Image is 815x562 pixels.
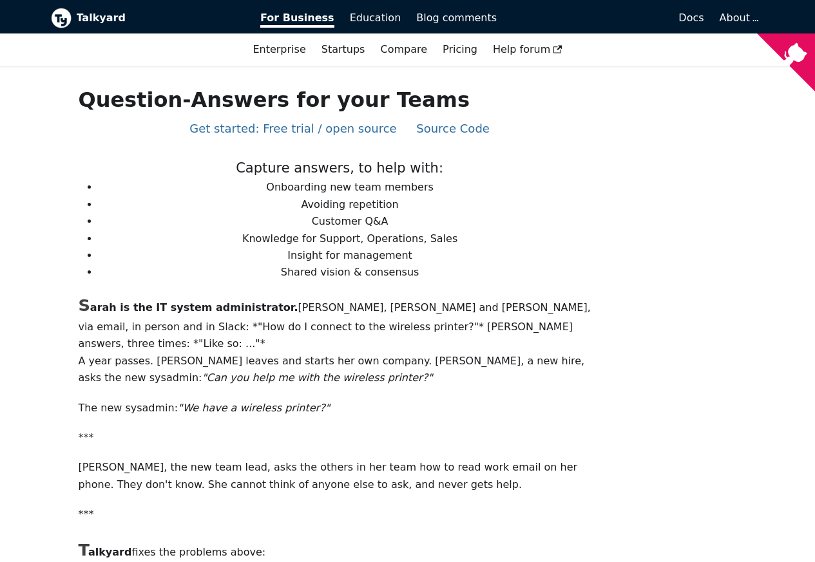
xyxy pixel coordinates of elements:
[189,122,396,135] a: Get started: Free trial / open source
[77,10,243,26] b: Talkyard
[78,87,600,113] h1: Question-Answers for your Teams
[493,43,562,55] span: Help forum
[99,213,600,230] li: Customer Q&A
[416,12,497,24] span: Blog comments
[485,39,570,61] a: Help forum
[78,459,600,493] p: [PERSON_NAME], the new team lead, asks the others in her team how to read work email on her phone...
[99,264,600,281] li: Shared vision & consensus
[253,7,342,29] a: For Business
[178,402,330,414] em: "We have a wireless printer?"
[51,8,243,28] a: Talkyard logoTalkyard
[435,39,485,61] a: Pricing
[416,122,490,135] a: Source Code
[720,12,757,24] a: About
[314,39,373,61] a: Startups
[380,43,427,55] a: Compare
[678,12,704,24] span: Docs
[78,400,600,417] p: The new sysadmin:
[245,39,313,61] a: Enterprise
[342,7,409,29] a: Education
[202,371,432,384] em: "Can you help me with the wireless printer?"
[78,546,131,558] b: alkyard
[78,157,600,180] p: Capture answers, to help with:
[78,301,298,314] b: arah is the IT system administrator.
[78,353,600,387] p: A year passes. [PERSON_NAME] leaves and starts her own company. [PERSON_NAME], a new hire, asks t...
[260,12,334,28] span: For Business
[99,179,600,196] li: Onboarding new team members
[78,295,90,315] span: S
[504,7,712,29] a: Docs
[350,12,401,24] span: Education
[78,540,88,559] span: T
[99,230,600,247] li: Knowledge for Support, Operations, Sales
[51,8,72,28] img: Talkyard logo
[99,247,600,264] li: Insight for management
[408,7,504,29] a: Blog comments
[99,196,600,213] li: Avoiding repetition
